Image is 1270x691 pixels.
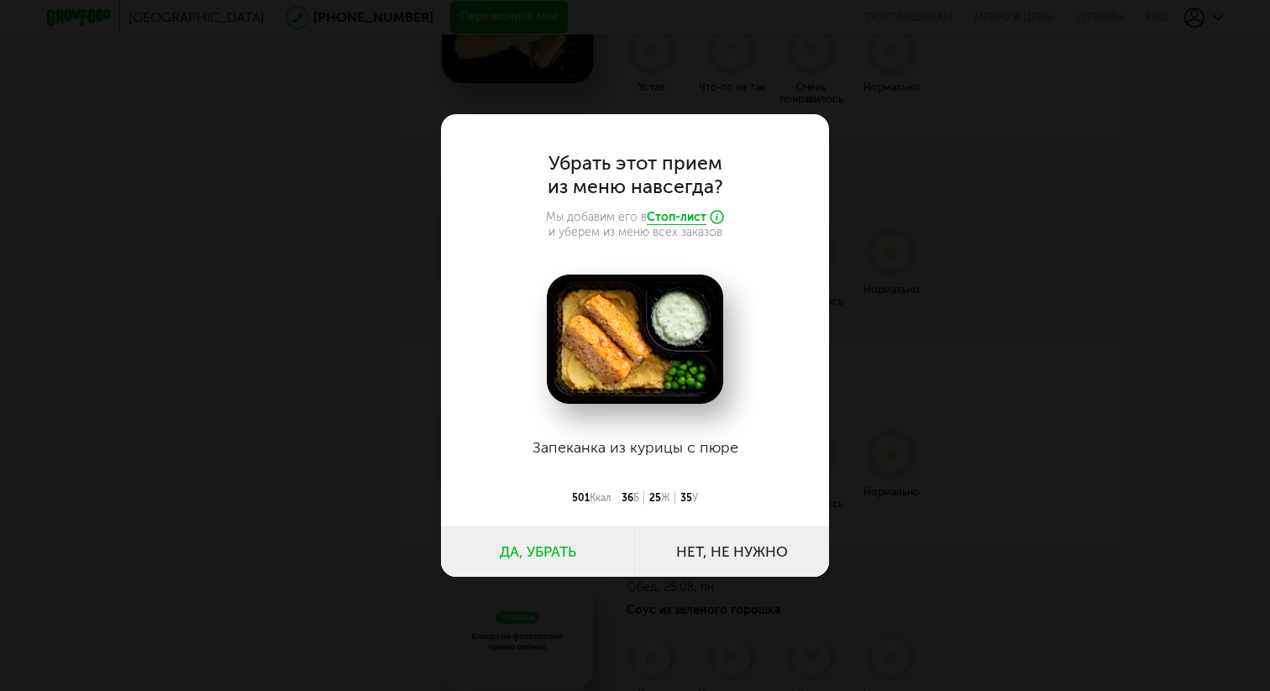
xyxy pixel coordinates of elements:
div: 25 [644,491,675,505]
span: Ж [661,492,670,504]
button: Нет, не нужно [635,526,829,577]
span: Ккал [590,492,611,504]
img: big_XVkTC3FBYXOheKHU.png [547,275,723,404]
button: Да, убрать [441,526,635,577]
span: Стоп-лист [647,210,706,225]
h3: Убрать этот прием из меню навсегда? [483,151,788,198]
span: Б [633,492,639,504]
p: Мы добавим его в и уберем из меню всех заказов [483,210,788,239]
div: 35 [675,491,703,505]
span: У [692,492,698,504]
div: 36 [617,491,644,505]
div: 501 [567,491,617,505]
h4: Запеканка из курицы с пюре [483,421,788,474]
